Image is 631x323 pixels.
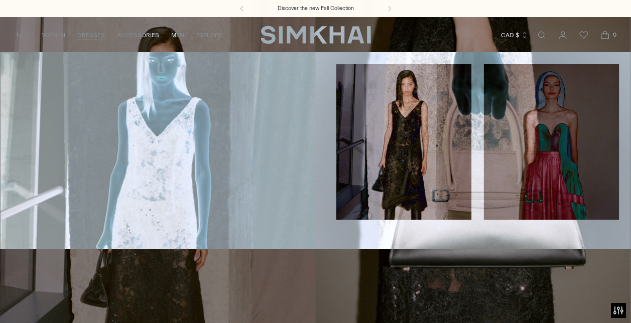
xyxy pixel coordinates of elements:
[501,24,528,46] button: CAD $
[17,24,30,46] a: NEW
[595,25,615,45] a: Open cart modal
[196,24,222,46] a: EXPLORE
[610,30,619,39] span: 0
[42,24,65,46] a: WOMEN
[261,25,371,45] a: SIMKHAI
[171,24,184,46] a: MEN
[278,5,354,13] a: Discover the new Fall Collection
[532,25,552,45] a: Open search modal
[553,25,573,45] a: Go to the account page
[77,24,105,46] a: DRESSES
[574,25,594,45] a: Wishlist
[117,24,159,46] a: ACCESSORIES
